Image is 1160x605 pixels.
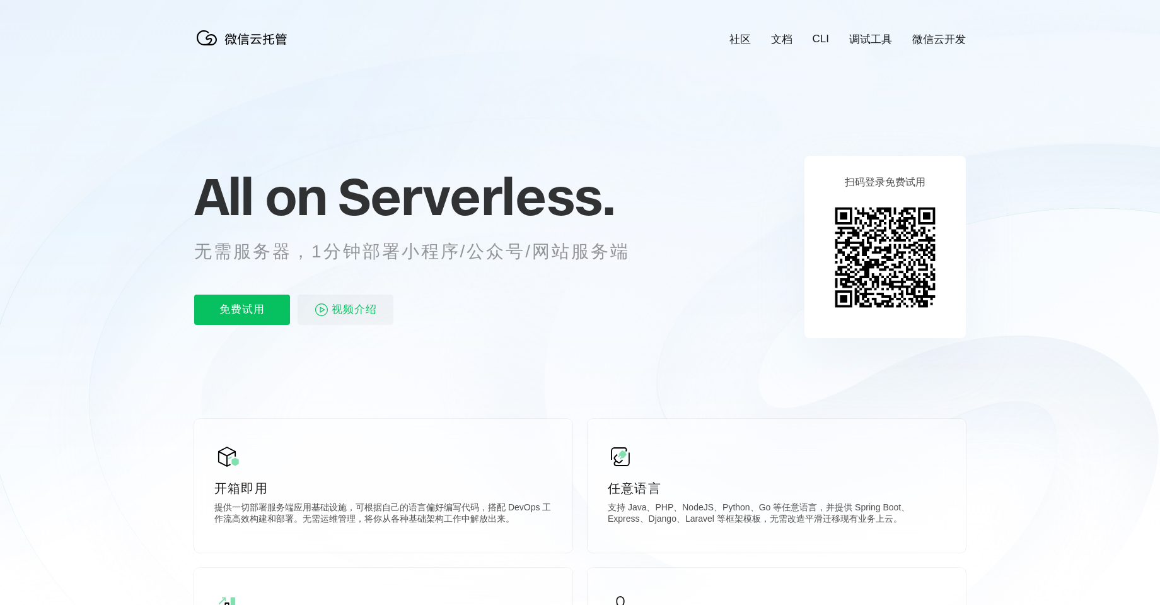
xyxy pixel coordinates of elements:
a: 微信云开发 [912,32,966,47]
a: 微信云托管 [194,42,295,52]
a: 文档 [771,32,792,47]
p: 无需服务器，1分钟部署小程序/公众号/网站服务端 [194,239,653,264]
img: video_play.svg [314,302,329,317]
span: Serverless. [338,165,615,228]
a: 调试工具 [849,32,892,47]
p: 任意语言 [608,479,946,497]
span: All on [194,165,326,228]
a: CLI [813,33,829,45]
p: 免费试用 [194,295,290,325]
p: 支持 Java、PHP、NodeJS、Python、Go 等任意语言，并提供 Spring Boot、Express、Django、Laravel 等框架模板，无需改造平滑迁移现有业务上云。 [608,502,946,527]
p: 开箱即用 [214,479,552,497]
p: 提供一切部署服务端应用基础设施，可根据自己的语言偏好编写代码，搭配 DevOps 工作流高效构建和部署。无需运维管理，将你从各种基础架构工作中解放出来。 [214,502,552,527]
img: 微信云托管 [194,25,295,50]
p: 扫码登录免费试用 [845,176,925,189]
a: 社区 [729,32,751,47]
span: 视频介绍 [332,295,377,325]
